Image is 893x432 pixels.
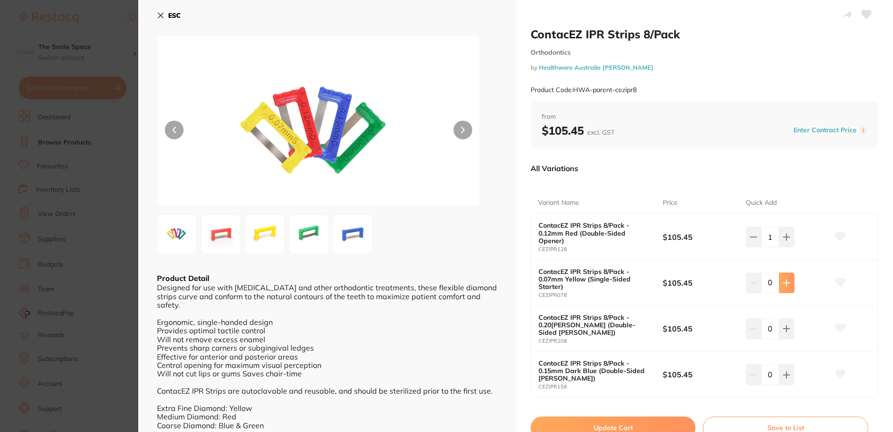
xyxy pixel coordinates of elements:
h2: ContacEZ IPR Strips 8/Pack [531,27,878,41]
img: MS5qcGc [336,217,369,251]
b: ESC [168,11,181,20]
b: $105.45 [663,324,737,334]
small: CEZIPR208 [539,338,663,344]
b: $105.45 [663,369,737,380]
b: $105.45 [542,123,615,137]
span: from [542,112,867,122]
b: $105.45 [663,232,737,242]
b: Product Detail [157,274,209,283]
b: ContacEZ IPR Strips 8/Pack - 0.15mm Dark Blue (Double-Sided [PERSON_NAME]) [539,360,651,382]
p: Price [663,198,678,208]
small: Product Code: HWA-parent-cezipr8 [531,86,637,94]
span: excl. GST [587,128,615,137]
a: Healthware Australia [PERSON_NAME] [539,64,653,71]
div: Designed for use with [MEDICAL_DATA] and other orthodontic treatments, these flexible diamond str... [157,283,497,430]
img: cGc [204,217,238,251]
img: LmpwZw [292,217,326,251]
b: ContacEZ IPR Strips 8/Pack - 0.12mm Red (Double-Sided Opener) [539,222,651,244]
button: Enter Contract Price [791,126,859,135]
p: All Variations [531,164,578,173]
b: ContacEZ IPR Strips 8/Pack - 0.20[PERSON_NAME] (Double-Sided [PERSON_NAME]) [539,314,651,336]
b: ContacEZ IPR Strips 8/Pack - 0.07mm Yellow (Single-Sided Starter) [539,268,651,290]
small: by [531,64,878,71]
button: ESC [157,7,181,23]
img: MS5qcGc [248,217,282,251]
small: CEZIPR078 [539,292,663,298]
p: Variant Name [538,198,579,208]
small: Orthodontics [531,49,878,57]
img: cHJfa2l0XzIucG5n [222,58,415,206]
small: CEZIPR158 [539,384,663,390]
label: i [859,127,867,134]
b: $105.45 [663,278,737,288]
p: Quick Add [746,198,777,208]
img: cHJfa2l0XzIucG5n [160,222,194,247]
small: CEZIPR128 [539,246,663,252]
